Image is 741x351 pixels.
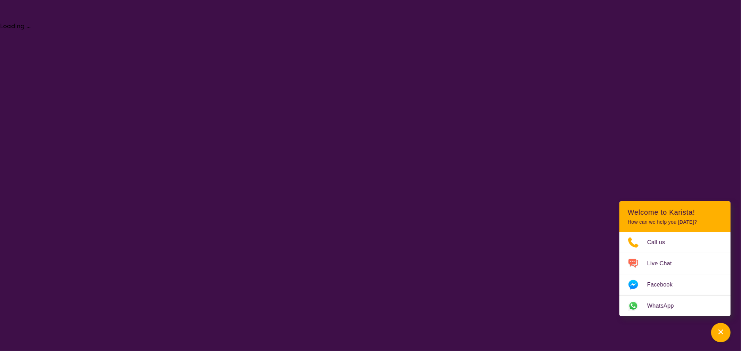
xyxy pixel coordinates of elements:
a: Web link opens in a new tab. [619,296,731,316]
span: Call us [647,237,674,248]
span: Facebook [647,280,681,290]
span: Live Chat [647,258,680,269]
div: Channel Menu [619,201,731,316]
ul: Choose channel [619,232,731,316]
p: How can we help you [DATE]? [628,219,722,225]
h2: Welcome to Karista! [628,208,722,216]
span: WhatsApp [647,301,682,311]
button: Channel Menu [711,323,731,342]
